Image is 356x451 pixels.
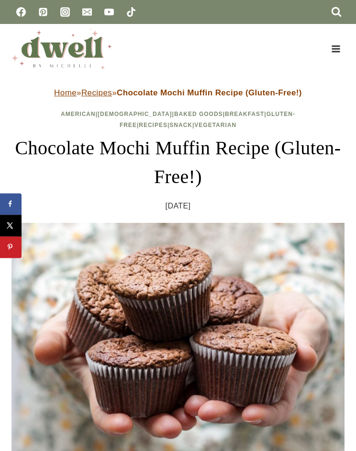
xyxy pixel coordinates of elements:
[11,2,31,22] a: Facebook
[139,122,167,128] a: Recipes
[117,88,302,97] strong: Chocolate Mochi Muffin Recipe (Gluten-Free!)
[56,2,75,22] a: Instagram
[61,111,295,128] span: | | | | | | |
[194,122,236,128] a: Vegetarian
[61,111,96,117] a: American
[225,111,264,117] a: Breakfast
[11,134,345,191] h1: Chocolate Mochi Muffin Recipe (Gluten-Free!)
[122,2,141,22] a: TikTok
[33,2,53,22] a: Pinterest
[98,111,172,117] a: [DEMOGRAPHIC_DATA]
[81,88,112,97] a: Recipes
[328,4,345,20] button: View Search Form
[169,122,192,128] a: Snack
[100,2,119,22] a: YouTube
[166,199,191,213] time: [DATE]
[54,88,302,97] span: » »
[174,111,223,117] a: Baked Goods
[54,88,77,97] a: Home
[327,41,345,56] button: Open menu
[78,2,97,22] a: Email
[11,29,112,69] img: DWELL by michelle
